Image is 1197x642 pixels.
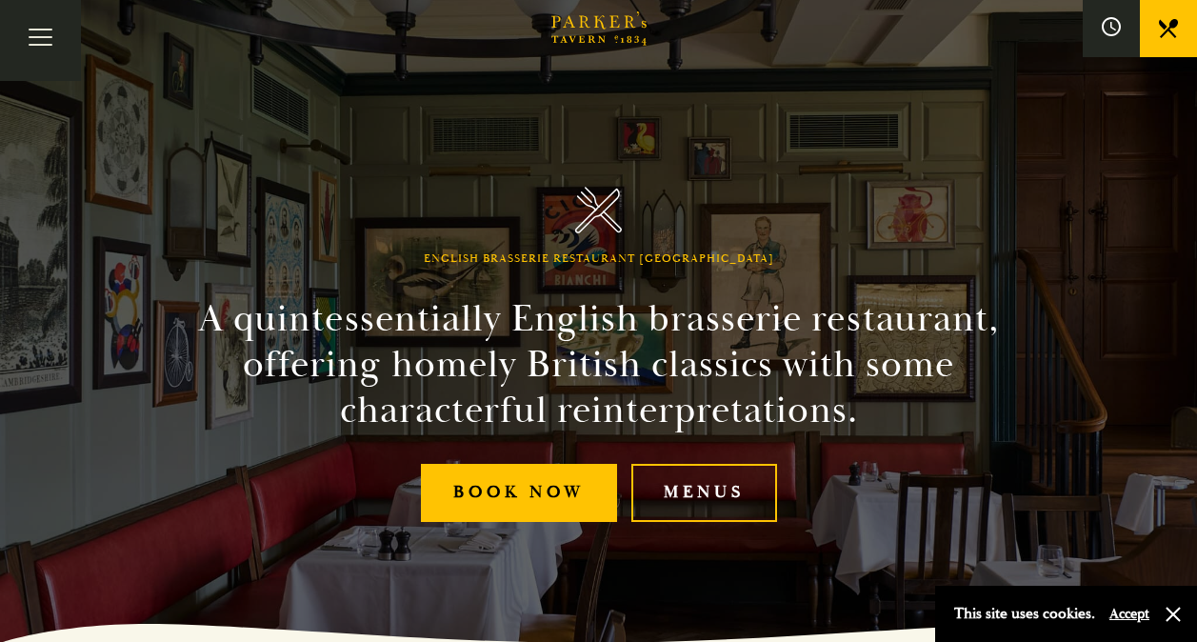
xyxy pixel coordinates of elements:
h2: A quintessentially English brasserie restaurant, offering homely British classics with some chara... [165,296,1033,433]
a: Book Now [421,464,617,522]
a: Menus [631,464,777,522]
button: Accept [1109,605,1149,623]
h1: English Brasserie Restaurant [GEOGRAPHIC_DATA] [424,252,774,266]
p: This site uses cookies. [954,600,1095,628]
img: Parker's Tavern Brasserie Cambridge [575,187,622,233]
button: Close and accept [1164,605,1183,624]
